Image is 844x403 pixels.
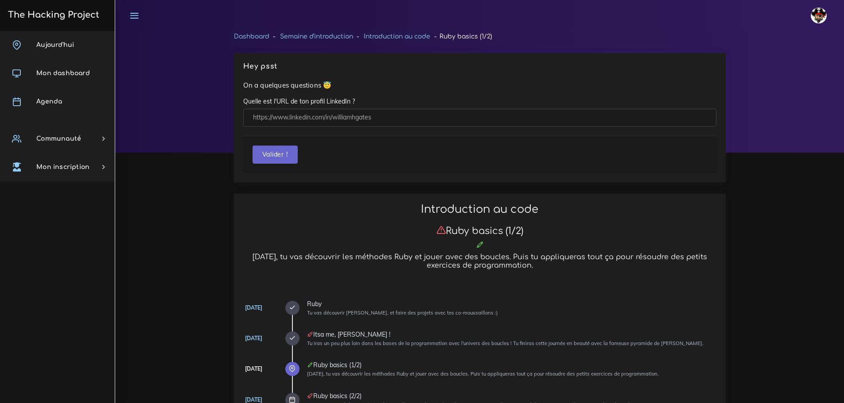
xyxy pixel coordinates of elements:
[280,33,353,40] a: Semaine d'introduction
[307,362,716,368] div: Ruby basics (1/2)
[245,304,262,311] a: [DATE]
[245,396,262,403] a: [DATE]
[243,109,716,127] input: https://www.linkedin.com/in/williamhgates
[307,340,704,346] small: Tu iras un peu plus loin dans les bases de la programmation avec l'univers des boucles ! Tu finir...
[243,80,716,91] p: On a quelques questions 😇
[36,135,81,142] span: Communauté
[243,225,716,237] h3: Ruby basics (1/2)
[253,146,298,164] button: Valider !
[307,393,716,399] div: Ruby basics (2/2)
[36,98,62,105] span: Agenda
[245,335,262,342] a: [DATE]
[36,42,74,48] span: Aujourd'hui
[243,203,716,216] h2: Introduction au code
[811,8,827,23] img: avatar
[307,310,498,316] small: Tu vas découvrir [PERSON_NAME], et faire des projets avec tes co-moussaillons :)
[430,31,492,42] li: Ruby basics (1/2)
[364,33,430,40] a: Introduction au code
[307,371,659,377] small: [DATE], tu vas découvrir les méthodes Ruby et jouer avec des boucles. Puis tu appliqueras tout ça...
[307,331,716,338] div: Itsa me, [PERSON_NAME] !
[36,70,90,77] span: Mon dashboard
[243,62,716,71] h5: Hey psst
[245,364,262,374] div: [DATE]
[243,97,355,106] label: Quelle est l'URL de ton profil LinkedIn ?
[307,301,716,307] div: Ruby
[36,164,89,170] span: Mon inscription
[243,253,716,270] h5: [DATE], tu vas découvrir les méthodes Ruby et jouer avec des boucles. Puis tu appliqueras tout ça...
[5,10,99,20] h3: The Hacking Project
[234,33,269,40] a: Dashboard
